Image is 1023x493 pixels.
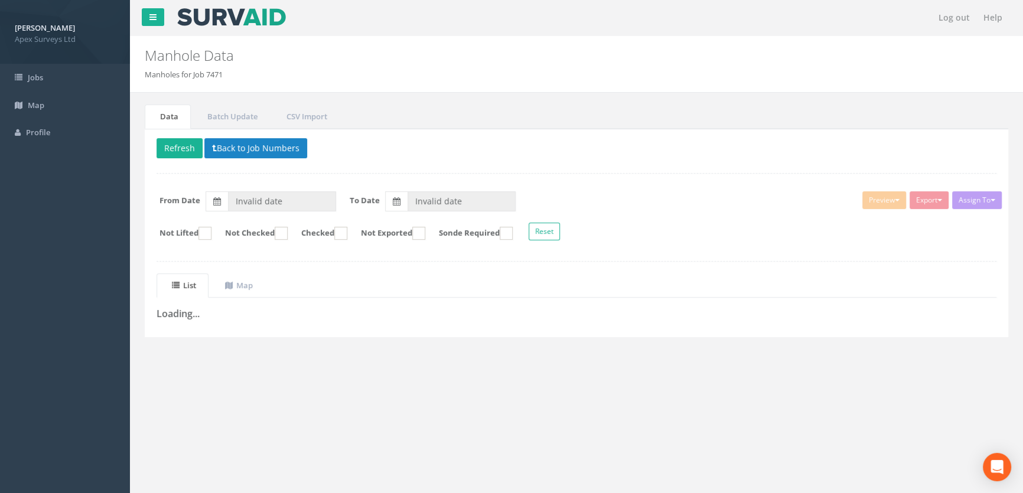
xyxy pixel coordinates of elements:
button: Back to Job Numbers [204,138,307,158]
button: Refresh [157,138,203,158]
label: Not Exported [349,227,425,240]
label: To Date [350,195,380,206]
label: From Date [159,195,200,206]
a: CSV Import [271,105,340,129]
h3: Loading... [157,309,996,319]
strong: [PERSON_NAME] [15,22,75,33]
label: Not Checked [213,227,288,240]
span: Profile [26,127,50,138]
button: Assign To [952,191,1002,209]
uib-tab-heading: Map [225,280,253,290]
span: Apex Surveys Ltd [15,34,115,45]
input: To Date [408,191,516,211]
label: Sonde Required [427,227,513,240]
button: Preview [862,191,906,209]
span: Jobs [28,72,43,83]
a: Map [210,273,265,298]
uib-tab-heading: List [172,280,196,290]
a: [PERSON_NAME] Apex Surveys Ltd [15,19,115,44]
h2: Manhole Data [145,48,861,63]
div: Open Intercom Messenger [983,453,1011,481]
input: From Date [228,191,336,211]
a: List [157,273,208,298]
button: Export [910,191,949,209]
a: Batch Update [192,105,270,129]
label: Not Lifted [148,227,211,240]
span: Map [28,100,44,110]
li: Manholes for Job 7471 [145,69,223,80]
button: Reset [529,223,560,240]
label: Checked [289,227,347,240]
a: Data [145,105,191,129]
